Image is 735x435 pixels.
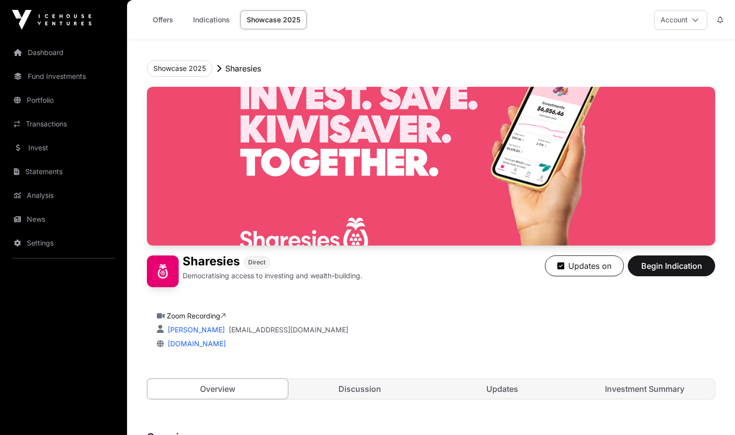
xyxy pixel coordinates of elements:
a: News [8,208,119,230]
button: Account [654,10,707,30]
a: Invest [8,137,119,159]
a: Begin Indication [628,265,715,275]
a: Fund Investments [8,65,119,87]
nav: Tabs [147,379,715,399]
a: Overview [147,378,288,399]
h1: Sharesies [183,255,240,269]
a: Dashboard [8,42,119,63]
p: Democratising access to investing and wealth-building. [183,271,362,281]
p: Sharesies [225,62,261,74]
a: [PERSON_NAME] [166,325,225,334]
a: Settings [8,232,119,254]
button: Begin Indication [628,255,715,276]
a: Showcase 2025 [240,10,307,29]
a: Analysis [8,185,119,206]
a: Zoom Recording [167,311,226,320]
span: Begin Indication [640,260,703,272]
a: [DOMAIN_NAME] [164,339,226,348]
button: Showcase 2025 [147,60,212,77]
img: Sharesies [147,255,179,287]
button: Updates on [545,255,624,276]
a: Investment Summary [574,379,715,399]
a: Discussion [290,379,430,399]
a: Updates [432,379,573,399]
a: [EMAIL_ADDRESS][DOMAIN_NAME] [229,325,348,335]
a: Portfolio [8,89,119,111]
img: Sharesies [147,87,715,246]
a: Statements [8,161,119,183]
img: Icehouse Ventures Logo [12,10,91,30]
a: Indications [187,10,236,29]
a: Offers [143,10,183,29]
a: Transactions [8,113,119,135]
span: Direct [248,258,266,266]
